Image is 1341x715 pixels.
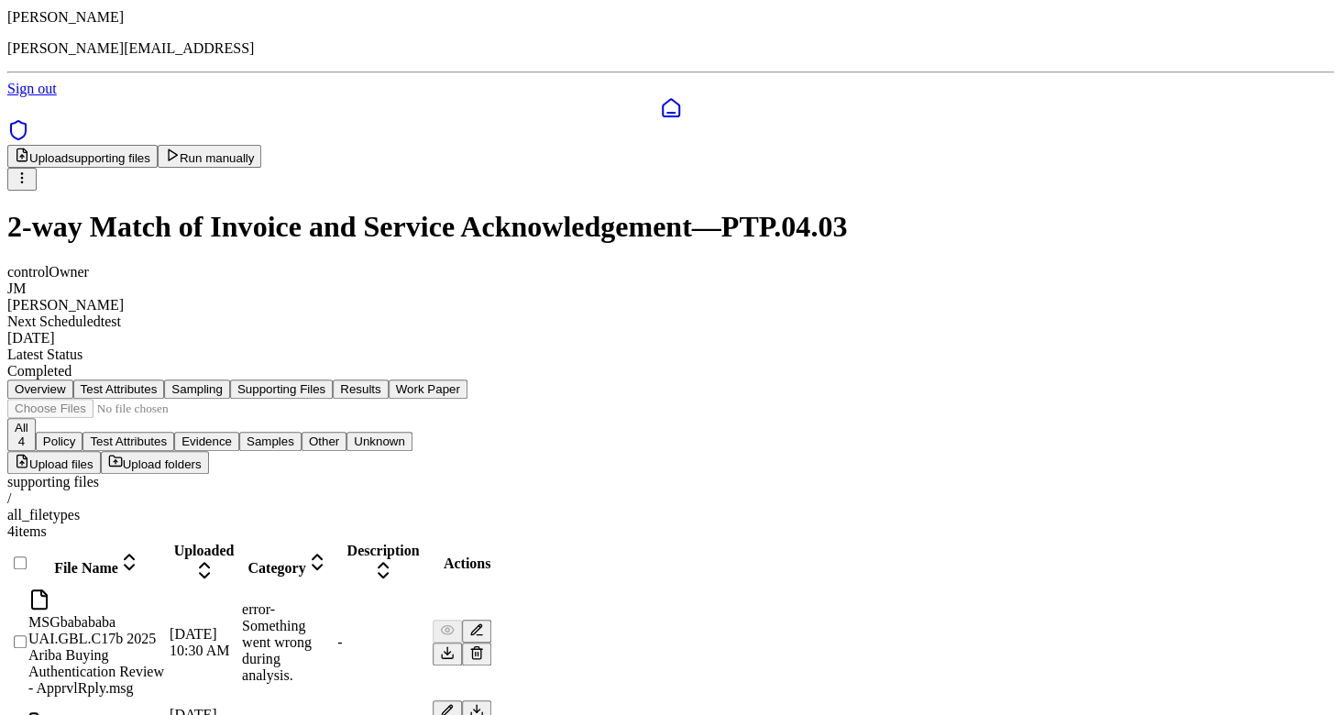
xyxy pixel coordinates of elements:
button: All4 [7,418,36,451]
button: More Options [7,168,37,191]
span: JM [7,280,26,296]
div: all_filetypes [7,507,1334,523]
a: Dashboard [7,97,1334,119]
div: supporting files [7,474,1334,490]
button: Results [333,379,388,399]
div: UAI.GBL.C17b 2025 Ariba Buying Authentication Review - ApprvlRply.msg [28,588,166,697]
button: Work Paper [389,379,467,399]
div: / [7,490,1334,523]
button: Delete File [462,643,491,665]
button: Samples [239,432,302,451]
span: File Name [54,560,118,576]
span: [PERSON_NAME] [7,297,124,313]
button: Add/Edit Description [462,620,491,643]
button: Sampling [164,379,230,399]
div: Completed [7,363,1334,379]
div: Next Scheduled test [7,313,1334,330]
span: Description [346,543,419,558]
td: [DATE] 10:30 AM [169,588,239,698]
h1: 2-way Match of Invoice and Service Acknowledgement — PTP.04.03 [7,210,1334,244]
span: Category [247,560,305,576]
div: 4 [15,434,28,448]
div: error - Something went wrong during analysis. [242,601,334,684]
button: Evidence [174,432,239,451]
a: Sign out [7,81,57,96]
button: Test Attributes [73,379,165,399]
p: [PERSON_NAME] [7,9,1334,26]
span: Actions [444,555,491,571]
button: Policy [36,432,83,451]
button: Upload files [7,451,101,474]
div: control Owner [7,264,1334,280]
button: Uploadsupporting files [7,145,158,168]
div: MSGbabababa [28,614,166,631]
button: Run manually [158,145,262,168]
button: Other [302,432,346,451]
a: SOC 1 Reports [7,128,29,144]
span: Uploaded [174,543,235,558]
button: Overview [7,379,73,399]
div: Latest Status [7,346,1334,363]
button: Unknown [346,432,412,451]
p: [PERSON_NAME][EMAIL_ADDRESS] [7,40,1334,57]
div: - [337,634,429,651]
button: Preview File (hover for quick preview, click for full view) [433,620,462,643]
button: Upload folders [101,451,209,474]
div: [DATE] [7,330,1334,346]
div: 4 items [7,523,1334,540]
button: Download File [433,643,462,665]
button: Supporting Files [230,379,333,399]
button: Test Attributes [82,432,174,451]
